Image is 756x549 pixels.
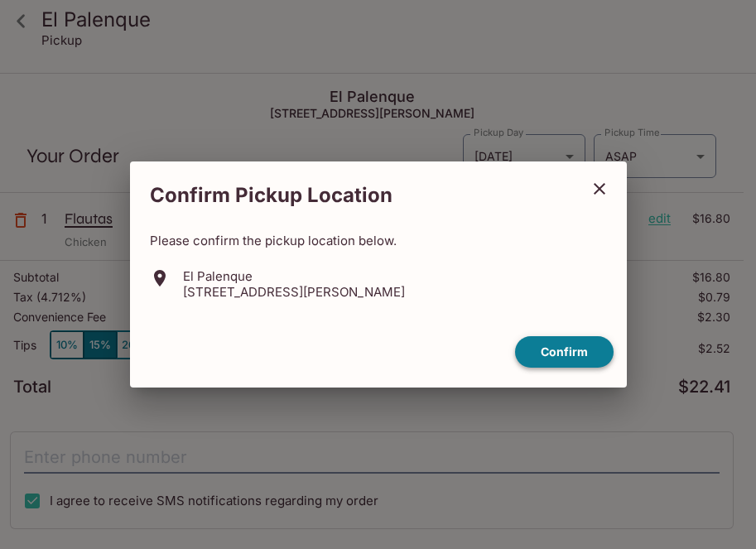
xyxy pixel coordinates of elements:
[150,233,607,248] p: Please confirm the pickup location below.
[183,268,405,284] p: El Palenque
[130,175,579,216] h2: Confirm Pickup Location
[183,284,405,300] p: [STREET_ADDRESS][PERSON_NAME]
[579,168,620,209] button: close
[515,336,614,368] button: confirm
